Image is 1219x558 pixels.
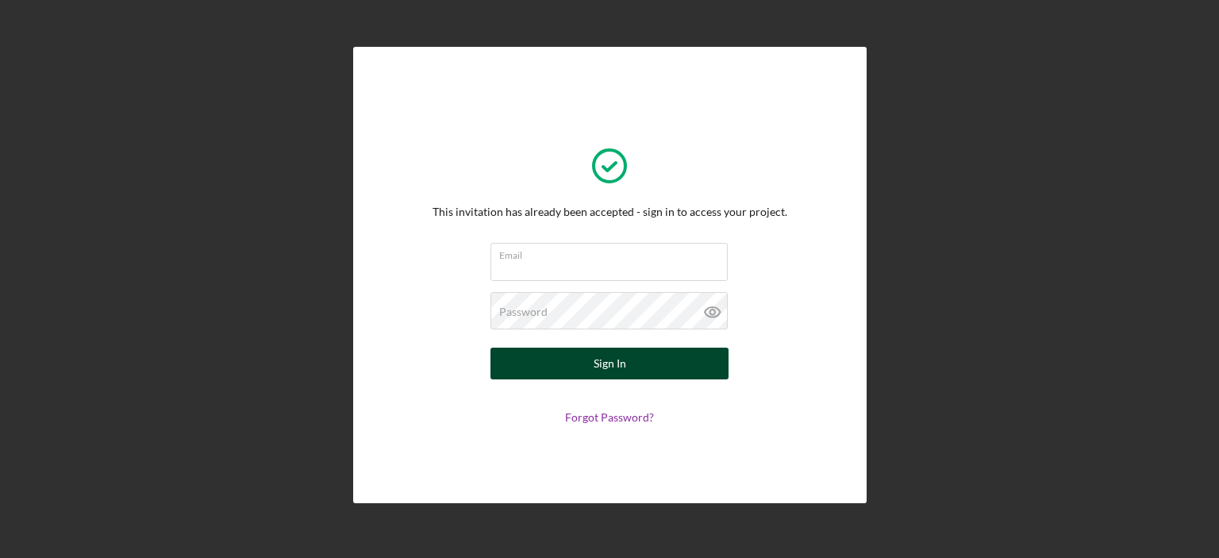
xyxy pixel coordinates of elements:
[565,410,654,424] a: Forgot Password?
[490,348,729,379] button: Sign In
[594,348,626,379] div: Sign In
[433,206,787,218] div: This invitation has already been accepted - sign in to access your project.
[499,244,728,261] label: Email
[499,306,548,318] label: Password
